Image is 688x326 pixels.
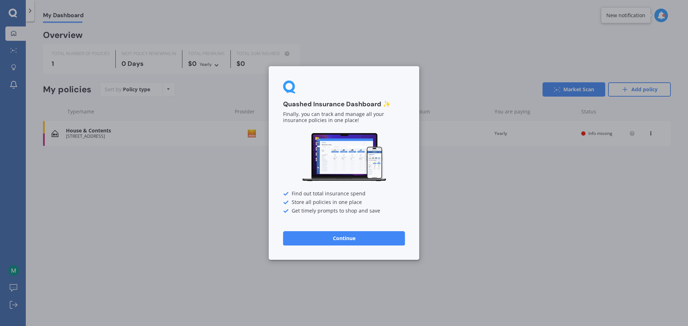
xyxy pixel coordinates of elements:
[283,191,405,197] div: Find out total insurance spend
[283,200,405,205] div: Store all policies in one place
[283,231,405,245] button: Continue
[283,208,405,214] div: Get timely prompts to shop and save
[283,100,405,108] h3: Quashed Insurance Dashboard ✨
[283,112,405,124] p: Finally, you can track and manage all your insurance policies in one place!
[301,132,387,183] img: Dashboard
